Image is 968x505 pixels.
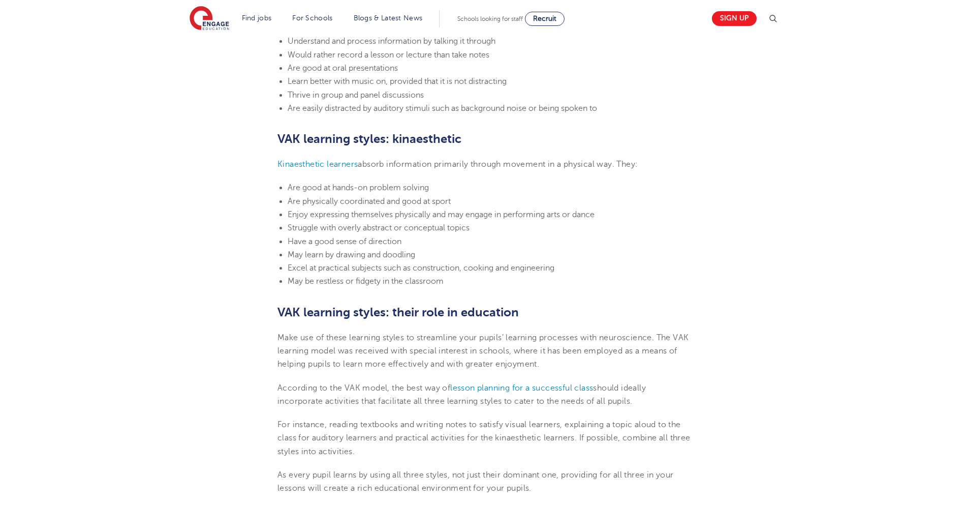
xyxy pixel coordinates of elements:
[277,383,450,393] span: According to the VAK model, the best way of
[277,160,358,169] a: Kinaesthetic learners
[292,14,332,22] a: For Schools
[525,12,565,26] a: Recruit
[457,15,523,22] span: Schools looking for staff
[277,470,674,493] span: As every pupil learns by using all three styles, not just their dominant one, providing for all t...
[358,160,638,169] span: absorb information primarily through movement in a physical way. They:
[288,237,401,246] span: Have a good sense of direction
[277,305,519,319] b: VAK learning styles: their role in education
[288,104,597,113] span: Are easily distracted by auditory stimuli such as background noise or being spoken to
[288,183,429,192] span: Are good at hands-on problem solving
[288,277,444,286] span: May be restless or fidgety in the classroom
[533,15,556,22] span: Recruit
[288,223,470,232] span: Struggle with overly abstract or conceptual topics
[450,383,593,393] a: lesson planning for a successful class
[712,11,757,26] a: Sign up
[354,14,423,22] a: Blogs & Latest News
[277,132,461,146] b: VAK learning styles: kinaesthetic
[288,64,398,73] span: Are good at oral presentations
[190,6,229,32] img: Engage Education
[288,50,489,60] span: Would rather record a lesson or lecture than take notes
[288,37,495,46] span: Understand and process information by talking it through
[288,250,415,259] span: May learn by drawing and doodling
[288,91,424,100] span: Thrive in group and panel discussions
[288,210,595,219] span: Enjoy expressing themselves physically and may engage in performing arts or dance
[242,14,272,22] a: Find jobs
[277,333,689,369] span: Make use of these learning styles to streamline your pupils’ learning processes with neuroscience...
[288,197,451,206] span: Are physically coordinated and good at sport
[277,383,646,406] span: should ideally incorporate activities that facilitate all three learning styles to cater to the n...
[277,420,691,456] span: For instance, reading textbooks and writing notes to satisfy visual learners, explaining a topic ...
[288,77,507,86] span: Learn better with music on, provided that it is not distracting
[288,263,554,273] span: Excel at practical subjects such as construction, cooking and engineering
